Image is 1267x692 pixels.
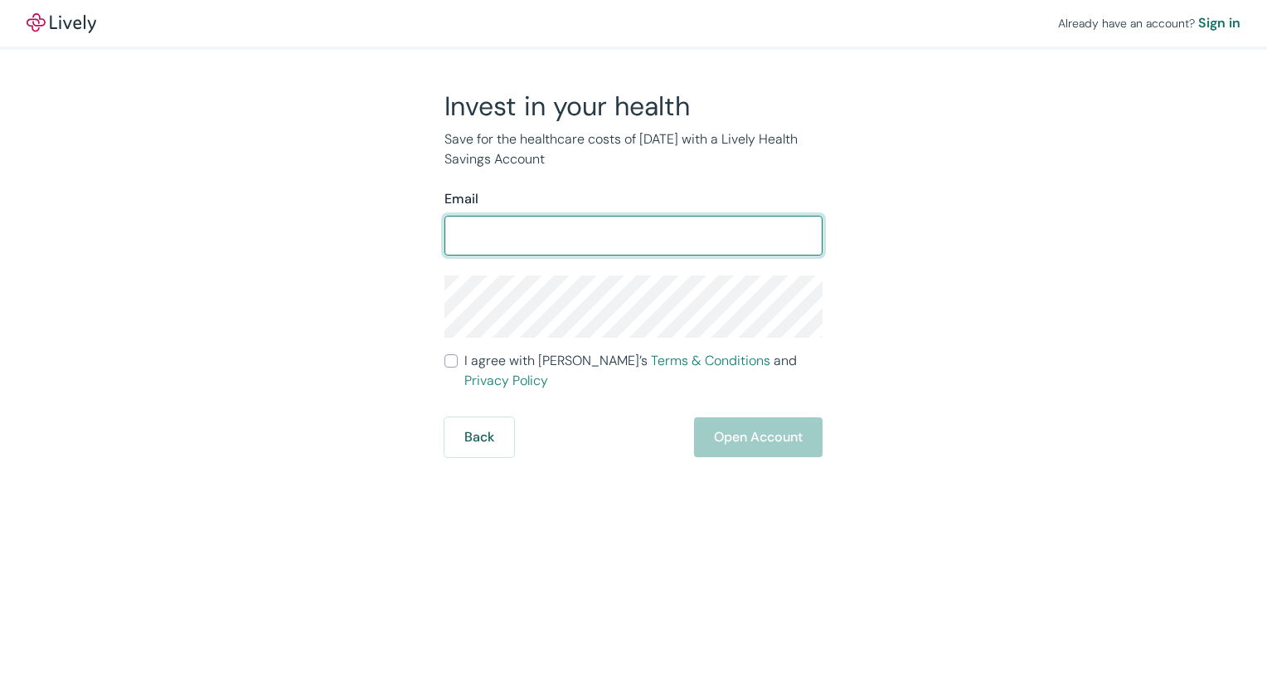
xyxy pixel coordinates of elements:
[444,90,823,123] h2: Invest in your health
[444,129,823,169] p: Save for the healthcare costs of [DATE] with a Lively Health Savings Account
[464,351,823,391] span: I agree with [PERSON_NAME]’s and
[444,189,478,209] label: Email
[444,417,514,457] button: Back
[27,13,96,33] a: LivelyLively
[1058,13,1240,33] div: Already have an account?
[27,13,96,33] img: Lively
[651,352,770,369] a: Terms & Conditions
[464,372,548,389] a: Privacy Policy
[1198,13,1240,33] a: Sign in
